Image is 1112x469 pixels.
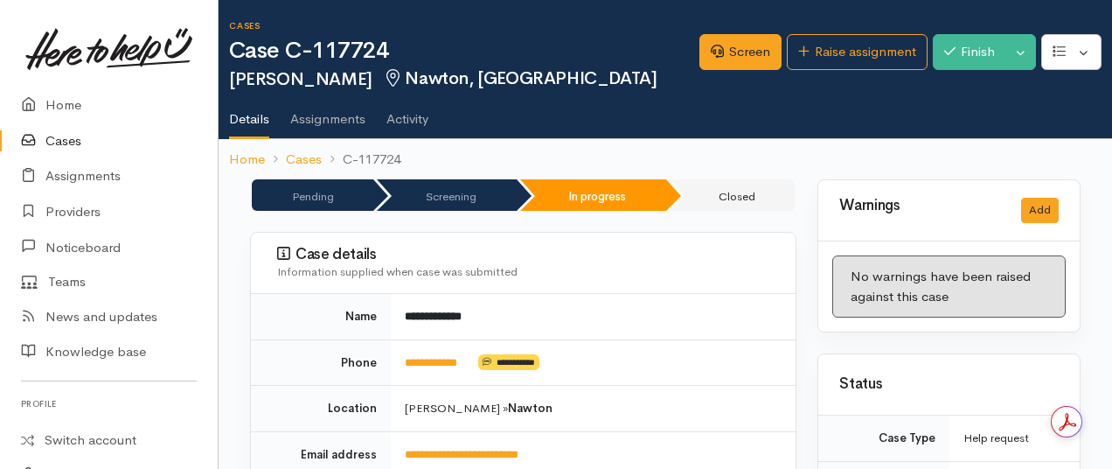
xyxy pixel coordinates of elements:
b: Nawton [508,401,553,416]
button: Add [1021,198,1059,223]
h2: [PERSON_NAME] [229,69,699,89]
span: [PERSON_NAME] » [405,401,553,416]
td: Phone [251,339,391,386]
div: Information supplied when case was submitted [277,263,775,281]
h6: Cases [229,21,699,31]
h6: Profile [21,392,197,416]
li: Closed [670,179,795,211]
a: Details [229,88,269,139]
div: No warnings have been raised against this case [832,255,1066,318]
h1: Case C-117724 [229,38,699,64]
button: Finish [933,34,1006,70]
a: Screen [699,34,782,70]
h3: Warnings [839,198,1000,214]
a: Raise assignment [787,34,928,70]
td: Case Type [818,416,949,461]
td: Name [251,294,391,339]
h3: Case details [277,246,775,263]
li: Screening [377,179,516,211]
a: Assignments [290,88,365,137]
li: C-117724 [322,150,400,170]
h3: Status [839,376,1059,393]
td: Help request [949,416,1080,461]
a: Cases [286,150,322,170]
li: In progress [520,179,666,211]
a: Activity [386,88,428,137]
li: Pending [252,179,373,211]
span: Nawton, [GEOGRAPHIC_DATA] [383,67,657,89]
a: Home [229,150,265,170]
td: Location [251,386,391,432]
nav: breadcrumb [219,139,1112,180]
